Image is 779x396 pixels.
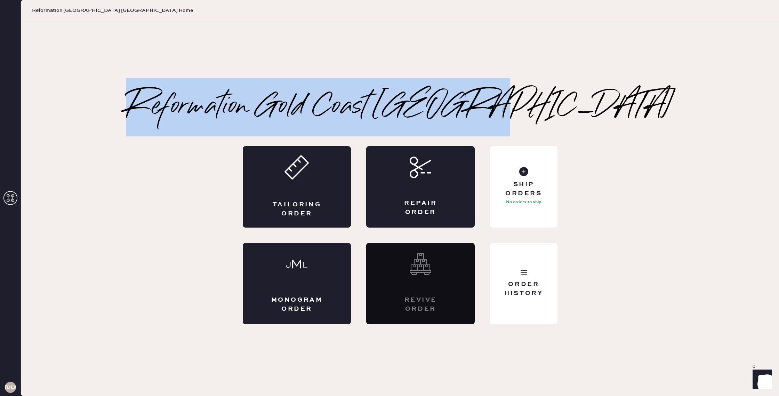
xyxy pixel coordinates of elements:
[271,296,323,313] div: Monogram Order
[496,180,552,198] div: Ship Orders
[126,93,674,121] h2: Reformation Gold Coast [GEOGRAPHIC_DATA]
[394,296,447,313] div: Revive order
[506,198,541,206] p: No orders to ship
[394,199,447,216] div: Repair Order
[746,365,776,395] iframe: Front Chat
[32,7,193,14] span: Reformation [GEOGRAPHIC_DATA] [GEOGRAPHIC_DATA] Home
[496,280,552,298] div: Order History
[5,385,16,390] h3: [DEMOGRAPHIC_DATA]
[366,243,475,324] div: Interested? Contact us at care@hemster.co
[271,200,323,218] div: Tailoring Order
